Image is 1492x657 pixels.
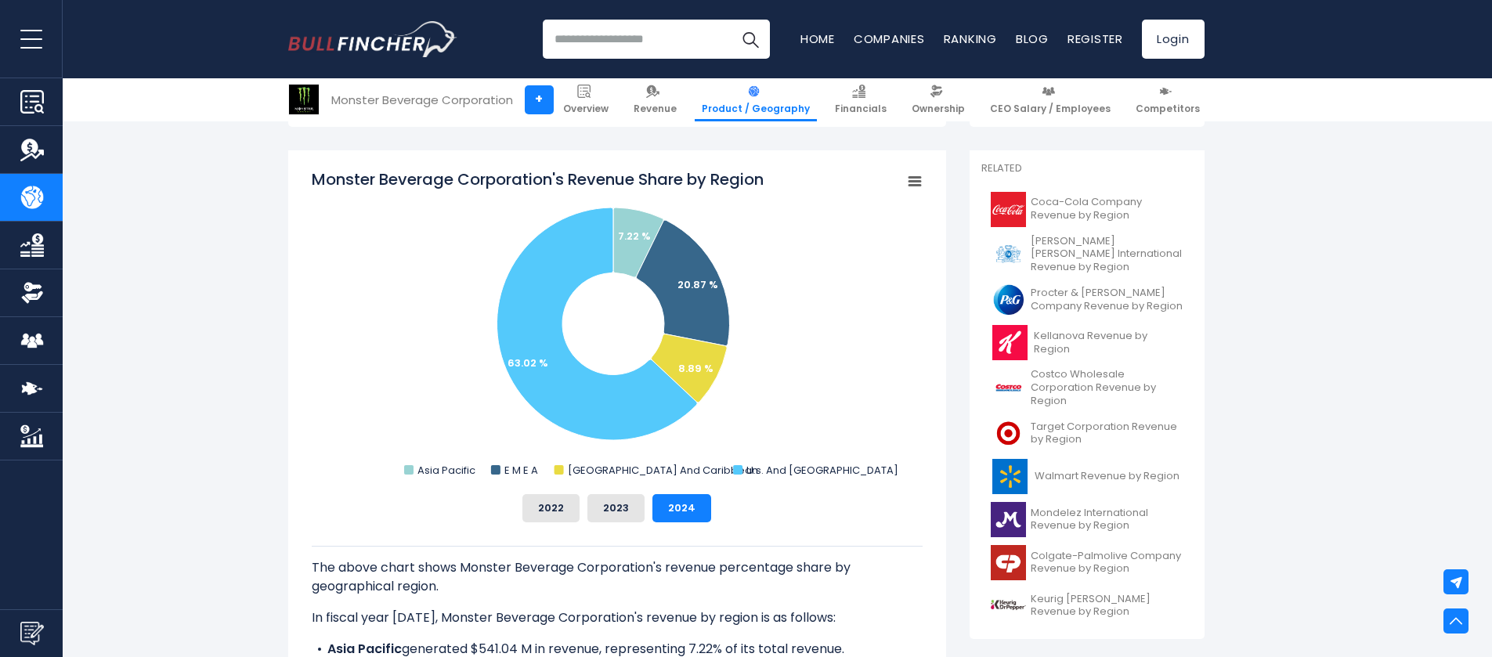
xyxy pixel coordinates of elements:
img: K logo [991,325,1029,360]
span: Overview [563,103,609,115]
img: PM logo [991,236,1026,272]
a: Competitors [1129,78,1207,121]
a: Ownership [905,78,972,121]
img: WMT logo [991,459,1030,494]
a: Blog [1016,31,1049,47]
img: PG logo [991,282,1026,317]
img: COST logo [991,370,1026,406]
span: CEO Salary / Employees [990,103,1111,115]
a: CEO Salary / Employees [983,78,1118,121]
a: Companies [854,31,925,47]
span: Financials [835,103,887,115]
span: Keurig [PERSON_NAME] Revenue by Region [1031,593,1183,619]
a: Go to homepage [288,21,457,57]
span: Walmart Revenue by Region [1035,470,1180,483]
img: Bullfincher logo [288,21,457,57]
button: 2024 [652,494,711,522]
span: Kellanova Revenue by Region [1034,330,1183,356]
a: Register [1068,31,1123,47]
img: KO logo [991,192,1026,227]
img: TGT logo [991,416,1026,451]
span: Revenue [634,103,677,115]
button: Search [731,20,770,59]
text: E M E A [504,463,537,478]
p: Related [981,162,1193,175]
text: 20.87 % [677,277,718,292]
button: 2023 [587,494,645,522]
img: MNST logo [289,85,319,114]
a: Keurig [PERSON_NAME] Revenue by Region [981,584,1193,627]
button: 2022 [522,494,580,522]
a: Financials [828,78,894,121]
a: Target Corporation Revenue by Region [981,412,1193,455]
img: Ownership [20,281,44,305]
span: [PERSON_NAME] [PERSON_NAME] International Revenue by Region [1031,235,1183,275]
a: Walmart Revenue by Region [981,455,1193,498]
text: U.s. And [GEOGRAPHIC_DATA] [746,463,898,478]
a: Login [1142,20,1205,59]
text: 8.89 % [678,361,713,376]
text: 7.22 % [617,229,650,244]
a: Product / Geography [695,78,817,121]
span: Procter & [PERSON_NAME] Company Revenue by Region [1031,287,1183,313]
tspan: Monster Beverage Corporation's Revenue Share by Region [312,168,764,190]
a: Costco Wholesale Corporation Revenue by Region [981,364,1193,412]
text: Asia Pacific [417,463,475,478]
span: Mondelez International Revenue by Region [1031,507,1183,533]
span: Costco Wholesale Corporation Revenue by Region [1031,368,1183,408]
text: 63.02 % [508,356,548,370]
img: KDP logo [991,588,1026,623]
span: Coca-Cola Company Revenue by Region [1031,196,1183,222]
a: Procter & [PERSON_NAME] Company Revenue by Region [981,278,1193,321]
img: MDLZ logo [991,502,1026,537]
span: Ownership [912,103,965,115]
a: Coca-Cola Company Revenue by Region [981,188,1193,231]
a: Colgate-Palmolive Company Revenue by Region [981,541,1193,584]
a: Kellanova Revenue by Region [981,321,1193,364]
a: Ranking [944,31,997,47]
a: [PERSON_NAME] [PERSON_NAME] International Revenue by Region [981,231,1193,279]
img: CL logo [991,545,1026,580]
text: [GEOGRAPHIC_DATA] And Caribbean [567,463,757,478]
div: Monster Beverage Corporation [331,91,513,109]
a: Home [800,31,835,47]
svg: Monster Beverage Corporation's Revenue Share by Region [312,168,923,482]
a: Revenue [627,78,684,121]
a: Mondelez International Revenue by Region [981,498,1193,541]
span: Target Corporation Revenue by Region [1031,421,1183,447]
span: Competitors [1136,103,1200,115]
p: The above chart shows Monster Beverage Corporation's revenue percentage share by geographical reg... [312,558,923,596]
span: Product / Geography [702,103,810,115]
span: Colgate-Palmolive Company Revenue by Region [1031,550,1183,576]
p: In fiscal year [DATE], Monster Beverage Corporation's revenue by region is as follows: [312,608,923,627]
a: Overview [556,78,616,121]
a: + [525,85,554,114]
